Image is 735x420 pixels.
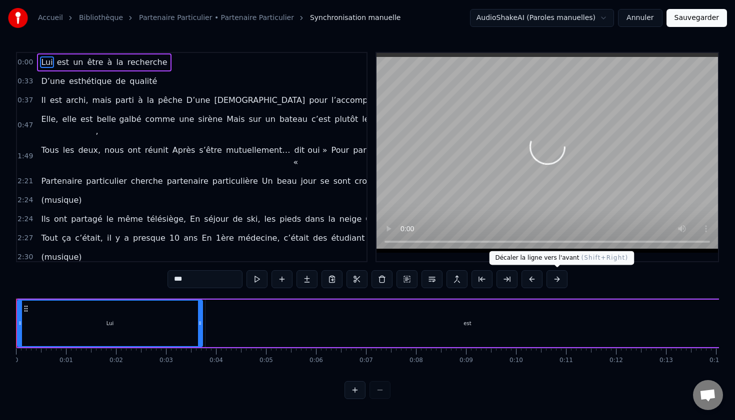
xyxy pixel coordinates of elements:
[157,94,183,106] span: pêche
[211,175,259,187] span: particulière
[40,213,51,225] span: Ils
[189,213,201,225] span: En
[248,113,262,125] span: sur
[91,94,112,106] span: mais
[40,194,82,206] span: (musique)
[68,75,112,87] span: esthétique
[203,213,229,225] span: séjour
[304,213,325,225] span: dans
[300,175,317,187] span: jour
[17,57,33,67] span: 0:00
[106,56,113,68] span: à
[103,144,124,156] span: nous
[308,94,328,106] span: pour
[38,13,400,23] nav: breadcrumb
[40,56,53,68] span: Lui
[17,195,33,205] span: 2:24
[225,144,291,156] span: mutuellement…
[146,94,155,106] span: la
[237,232,281,244] span: médecine,
[459,357,473,365] div: 0:09
[306,144,328,156] span: oui »
[123,232,130,244] span: a
[86,56,104,68] span: être
[127,144,142,156] span: ont
[77,144,101,156] span: deux,
[185,94,211,106] span: D’une
[330,232,365,244] span: étudiant
[17,151,33,161] span: 1:49
[263,213,277,225] span: les
[209,357,223,365] div: 0:04
[213,94,306,106] span: [DEMOGRAPHIC_DATA]
[359,357,373,365] div: 0:07
[106,232,112,244] span: il
[62,144,75,156] span: les
[144,113,176,125] span: comme
[17,95,33,105] span: 0:37
[310,113,331,125] span: c’est
[146,213,187,225] span: télésiège,
[182,232,198,244] span: ans
[126,56,168,68] span: recherche
[309,357,323,365] div: 0:06
[17,176,33,186] span: 2:21
[332,175,352,187] span: sont
[40,75,66,87] span: D’une
[276,175,298,187] span: beau
[261,175,274,187] span: Un
[659,357,673,365] div: 0:13
[168,232,180,244] span: 10
[72,56,84,68] span: un
[79,13,123,23] a: Bibliothèque
[159,357,173,365] div: 0:03
[278,213,302,225] span: pieds
[40,94,46,106] span: Il
[65,94,89,106] span: archi,
[198,144,223,156] span: s’être
[333,113,359,125] span: plutôt
[79,113,93,125] span: est
[171,144,196,156] span: Après
[132,232,166,244] span: presque
[278,113,308,125] span: bateau
[114,232,121,244] span: y
[709,357,723,365] div: 0:14
[85,175,128,187] span: particulier
[109,357,123,365] div: 0:02
[409,357,423,365] div: 0:08
[463,320,471,327] div: est
[609,357,623,365] div: 0:12
[166,175,209,187] span: partenaire
[70,213,103,225] span: partagé
[17,214,33,224] span: 2:24
[17,233,33,243] span: 2:27
[38,13,63,23] a: Accueil
[364,213,378,225] span: On
[114,75,126,87] span: de
[693,380,723,410] div: Ouvrir le chat
[231,213,243,225] span: de
[8,8,28,28] img: youka
[59,357,73,365] div: 0:01
[56,56,70,68] span: est
[14,357,18,365] div: 0
[105,213,114,225] span: le
[225,113,245,125] span: Mais
[116,213,144,225] span: même
[310,13,401,23] span: Synchronisation manuelle
[49,94,63,106] span: est
[144,144,169,156] span: réunit
[283,232,310,244] span: c’était
[197,113,223,125] span: sirène
[61,113,77,125] span: elle
[666,9,727,27] button: Sauvegarder
[245,213,261,225] span: ski,
[74,232,104,244] span: c’était,
[353,175,384,187] span: croisée
[361,113,370,125] span: le
[137,94,144,106] span: à
[509,357,523,365] div: 0:10
[95,113,116,137] span: belle ,
[128,75,158,87] span: qualité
